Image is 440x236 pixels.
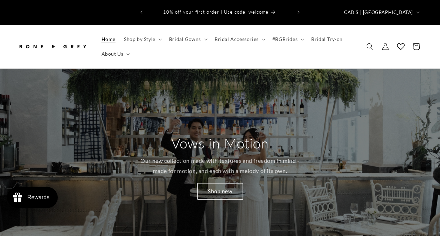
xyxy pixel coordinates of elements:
[215,36,259,42] span: Bridal Accessories
[272,36,298,42] span: #BGBrides
[102,36,116,42] span: Home
[15,36,90,57] a: Bone and Grey Bridal
[210,32,268,47] summary: Bridal Accessories
[197,183,243,199] a: Shop new
[18,39,88,54] img: Bone and Grey Bridal
[137,156,303,176] p: Our new collection made with textures and freedom in mind - made for motion, and each with a melo...
[97,47,133,61] summary: About Us
[120,32,165,47] summary: Shop by Style
[268,32,307,47] summary: #BGBrides
[27,194,49,201] div: Rewards
[124,36,155,42] span: Shop by Style
[311,36,343,42] span: Bridal Try-on
[291,6,306,19] button: Next announcement
[134,6,149,19] button: Previous announcement
[307,32,347,47] a: Bridal Try-on
[340,6,422,19] button: CAD $ | [GEOGRAPHIC_DATA]
[171,134,268,152] h2: Vows in Motion
[362,39,378,54] summary: Search
[169,36,201,42] span: Bridal Gowns
[97,32,120,47] a: Home
[344,9,413,16] span: CAD $ | [GEOGRAPHIC_DATA]
[163,9,268,15] span: 10% off your first order | Use code: welcome
[165,32,210,47] summary: Bridal Gowns
[102,51,124,57] span: About Us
